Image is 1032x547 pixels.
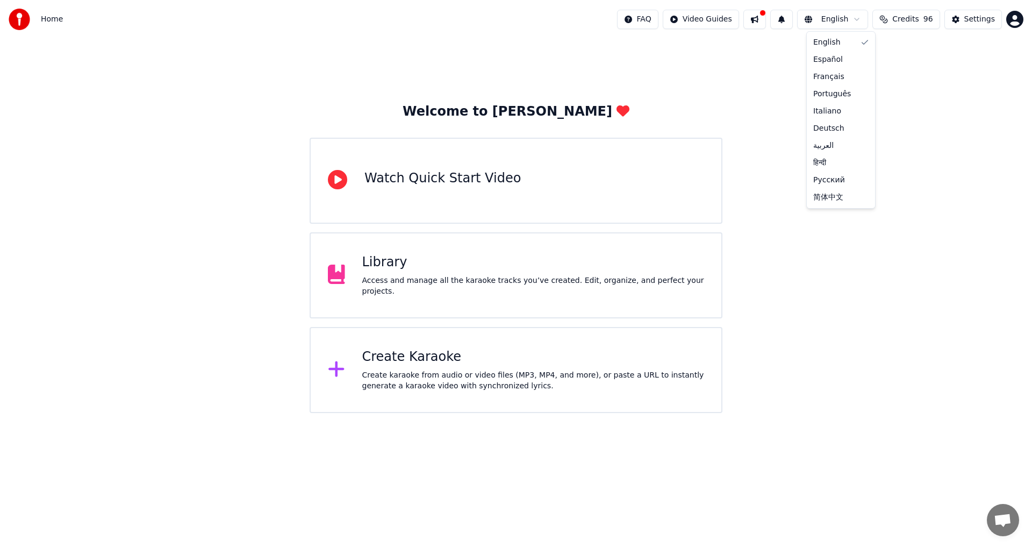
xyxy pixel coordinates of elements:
[813,106,841,117] span: Italiano
[813,123,844,134] span: Deutsch
[813,89,851,100] span: Português
[813,192,843,203] span: 简体中文
[813,158,826,168] span: हिन्दी
[813,37,841,48] span: English
[813,54,843,65] span: Español
[813,175,845,186] span: Русский
[813,140,834,151] span: العربية
[813,72,844,82] span: Français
